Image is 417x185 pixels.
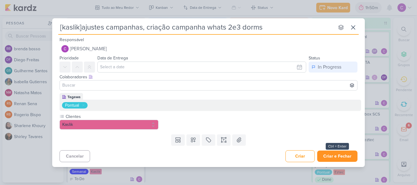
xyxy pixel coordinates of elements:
button: Criar e Fechar [317,151,357,162]
input: Select a date [97,62,306,73]
button: [PERSON_NAME] [60,43,357,54]
label: Prioridade [60,55,79,61]
div: Pontual [65,102,79,109]
input: Buscar [61,82,356,89]
label: Responsável [60,37,84,42]
button: Kaslik [60,120,158,130]
button: Cancelar [60,150,90,162]
div: Tagawa [67,94,81,100]
span: [PERSON_NAME] [70,45,107,52]
label: Status [309,55,320,61]
label: Clientes [65,113,158,120]
label: Data de Entrega [97,55,128,61]
div: In Progress [318,63,341,71]
button: In Progress [309,62,357,73]
img: Carlos Lima [61,45,69,52]
input: Kard Sem Título [58,22,334,33]
button: Criar [285,150,315,162]
div: Ctrl + Enter [326,143,349,150]
div: Colaboradores [60,74,357,80]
